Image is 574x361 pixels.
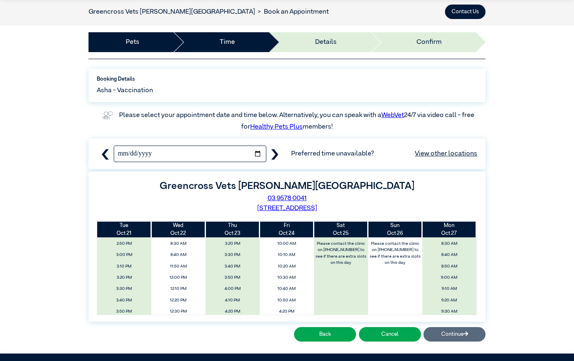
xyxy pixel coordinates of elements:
[291,149,477,159] span: Preferred time unavailable?
[206,222,260,237] th: Oct 23
[151,222,206,237] th: Oct 22
[97,86,153,96] span: Asha - Vaccination
[220,37,235,47] a: Time
[268,195,307,202] a: 03 9578 0041
[154,239,203,249] span: 8:30 AM
[100,239,149,249] span: 2:50 PM
[126,37,139,47] a: Pets
[424,262,474,271] span: 8:50 AM
[100,307,149,316] span: 3:50 PM
[262,250,311,260] span: 10:10 AM
[257,205,317,212] a: [STREET_ADDRESS]
[445,5,486,19] button: Contact Us
[160,181,414,191] label: Greencross Vets [PERSON_NAME][GEOGRAPHIC_DATA]
[262,273,311,282] span: 10:30 AM
[208,239,257,249] span: 3:20 PM
[208,307,257,316] span: 4:20 PM
[314,239,367,268] label: Please contact the clinic on [PHONE_NUMBER] to see if there are extra slots on this day
[260,222,314,237] th: Oct 24
[208,284,257,294] span: 4:00 PM
[154,284,203,294] span: 12:10 PM
[208,250,257,260] span: 3:30 PM
[262,296,311,305] span: 10:50 AM
[262,307,311,316] span: 4:20 PM
[208,262,257,271] span: 3:40 PM
[208,273,257,282] span: 3:50 PM
[262,262,311,271] span: 10:20 AM
[154,273,203,282] span: 12:00 PM
[255,7,329,17] li: Book an Appointment
[97,222,151,237] th: Oct 21
[424,273,474,282] span: 9:00 AM
[100,109,115,122] img: vet
[250,124,303,130] a: Healthy Pets Plus
[154,262,203,271] span: 11:50 AM
[154,307,203,316] span: 12:30 PM
[154,296,203,305] span: 12:20 PM
[88,9,255,15] a: Greencross Vets [PERSON_NAME][GEOGRAPHIC_DATA]
[97,75,477,83] label: Booking Details
[424,307,474,316] span: 9:30 AM
[368,239,421,268] label: Please contact the clinic on [PHONE_NUMBER] to see if there are extra slots on this day
[359,327,421,342] button: Cancel
[262,284,311,294] span: 10:40 AM
[381,112,404,119] a: WebVet
[294,327,356,342] button: Back
[100,262,149,271] span: 3:10 PM
[100,284,149,294] span: 3:30 PM
[314,222,368,237] th: Oct 25
[100,296,149,305] span: 3:40 PM
[424,296,474,305] span: 9:20 AM
[119,112,476,130] label: Please select your appointment date and time below. Alternatively, you can speak with a 24/7 via ...
[424,284,474,294] span: 9:10 AM
[262,239,311,249] span: 10:00 AM
[368,222,422,237] th: Oct 26
[208,296,257,305] span: 4:10 PM
[424,239,474,249] span: 8:30 AM
[100,250,149,260] span: 3:00 PM
[415,149,477,159] a: View other locations
[154,250,203,260] span: 8:40 AM
[424,250,474,260] span: 8:40 AM
[100,273,149,282] span: 3:20 PM
[88,7,329,17] nav: breadcrumb
[422,222,476,237] th: Oct 27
